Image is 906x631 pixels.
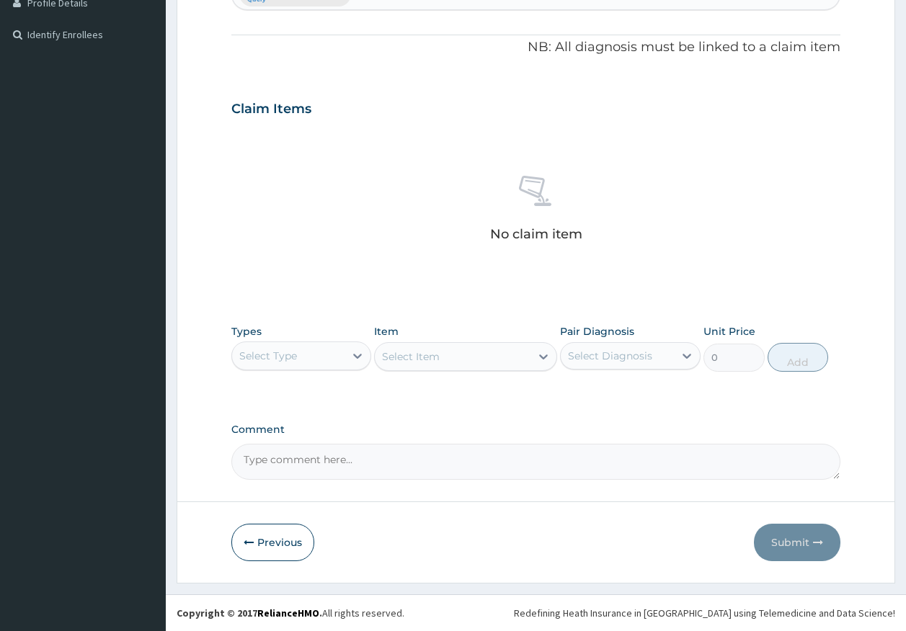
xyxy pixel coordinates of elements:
[560,324,634,339] label: Pair Diagnosis
[231,102,311,117] h3: Claim Items
[257,607,319,619] a: RelianceHMO
[768,343,829,372] button: Add
[231,524,314,561] button: Previous
[514,606,895,620] div: Redefining Heath Insurance in [GEOGRAPHIC_DATA] using Telemedicine and Data Science!
[166,594,906,631] footer: All rights reserved.
[703,324,755,339] label: Unit Price
[374,324,399,339] label: Item
[231,326,262,338] label: Types
[239,349,297,363] div: Select Type
[231,38,841,57] p: NB: All diagnosis must be linked to a claim item
[754,524,840,561] button: Submit
[177,607,322,619] strong: Copyright © 2017 .
[490,227,582,241] p: No claim item
[231,424,841,436] label: Comment
[568,349,652,363] div: Select Diagnosis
